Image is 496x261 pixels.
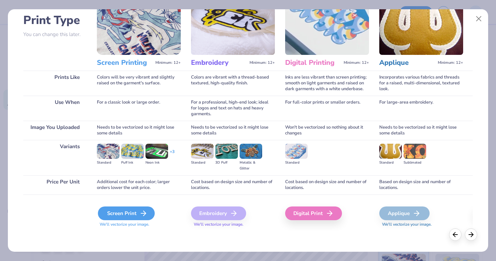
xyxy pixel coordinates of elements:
span: Minimum: 12+ [344,60,369,65]
div: Use When [23,96,87,121]
span: Minimum: 12+ [155,60,181,65]
img: Metallic & Glitter [240,144,262,159]
div: Sublimated [404,160,426,166]
img: 3D Puff [215,144,238,159]
h3: Screen Printing [97,58,153,67]
span: Minimum: 12+ [438,60,463,65]
div: Needs to be vectorized so it might lose some details [97,121,181,140]
div: Colors are vibrant with a thread-based textured, high-quality finish. [191,71,275,96]
div: Needs to be vectorized so it might lose some details [191,121,275,140]
p: You can change this later. [23,32,87,37]
div: Colors will be very vibrant and slightly raised on the garment's surface. [97,71,181,96]
div: Additional cost for each color; larger orders lower the unit price. [97,175,181,194]
div: + 3 [170,149,175,161]
div: Standard [97,160,119,166]
div: For a professional, high-end look; ideal for logos and text on hats and heavy garments. [191,96,275,121]
div: Standard [379,160,402,166]
div: Applique [379,206,430,220]
span: Minimum: 12+ [250,60,275,65]
span: We'll vectorize your image. [191,222,275,227]
div: Metallic & Glitter [240,160,262,171]
img: Standard [285,144,308,159]
div: 3D Puff [215,160,238,166]
div: Cost based on design size and number of locations. [285,175,369,194]
button: Close [472,12,485,25]
span: We'll vectorize your image. [97,222,181,227]
div: For a classic look or large order. [97,96,181,121]
img: Sublimated [404,144,426,159]
img: Standard [379,144,402,159]
div: Prints Like [23,71,87,96]
h3: Digital Printing [285,58,341,67]
div: Needs to be vectorized so it might lose some details [379,121,463,140]
div: Price Per Unit [23,175,87,194]
div: Variants [23,140,87,175]
div: Inks are less vibrant than screen printing; smooth on light garments and raised on dark garments ... [285,71,369,96]
div: Won't be vectorized so nothing about it changes [285,121,369,140]
img: Puff Ink [121,144,144,159]
div: Screen Print [98,206,155,220]
span: We'll vectorize your image. [379,222,463,227]
div: Puff Ink [121,160,144,166]
div: Incorporates various fabrics and threads for a raised, multi-dimensional, textured look. [379,71,463,96]
div: For large-area embroidery. [379,96,463,121]
div: Standard [285,160,308,166]
div: Neon Ink [145,160,168,166]
h3: Embroidery [191,58,247,67]
h3: Applique [379,58,435,67]
div: Based on design size and number of locations. [379,175,463,194]
div: Cost based on design size and number of locations. [191,175,275,194]
img: Standard [191,144,214,159]
div: Digital Print [285,206,342,220]
div: Standard [191,160,214,166]
img: Standard [97,144,119,159]
div: For full-color prints or smaller orders. [285,96,369,121]
img: Neon Ink [145,144,168,159]
div: Image You Uploaded [23,121,87,140]
div: Embroidery [191,206,246,220]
